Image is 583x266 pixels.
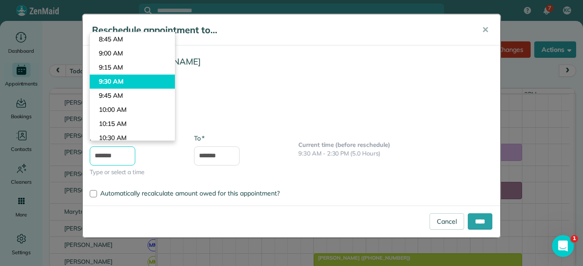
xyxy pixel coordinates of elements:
span: Automatically recalculate amount owed for this appointment? [100,189,280,197]
li: 10:00 AM [90,103,175,117]
h5: Reschedule appointment to... [92,24,469,36]
li: 9:00 AM [90,46,175,60]
label: To [194,134,205,143]
iframe: Intercom live chat [552,235,574,257]
b: Current time (before reschedule) [298,141,390,148]
li: 8:45 AM [90,32,175,46]
li: 9:45 AM [90,89,175,103]
span: ✕ [482,25,489,35]
h4: Customer: [PERSON_NAME] [90,57,493,66]
li: 10:15 AM [90,117,175,131]
span: Type or select a time [90,168,180,177]
li: 9:30 AM [90,75,175,89]
li: 10:30 AM [90,131,175,145]
p: 9:30 AM - 2:30 PM (5.0 Hours) [298,149,493,158]
a: Cancel [430,213,464,230]
li: 9:15 AM [90,60,175,75]
span: 1 [571,235,578,242]
span: Current Date: [DATE] [90,115,493,125]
